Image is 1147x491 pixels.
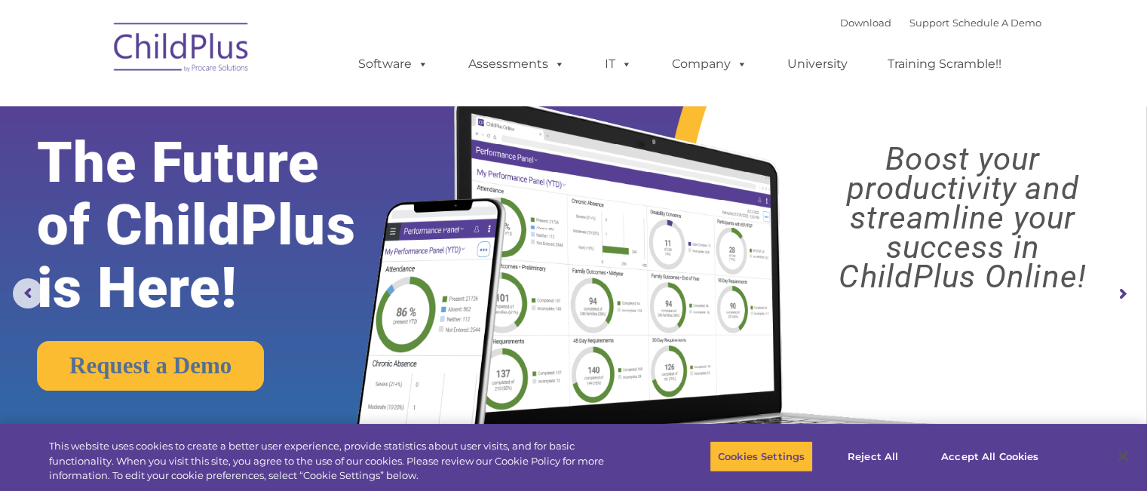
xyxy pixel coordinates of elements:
a: Download [840,17,891,29]
a: IT [590,49,647,79]
a: Schedule A Demo [952,17,1041,29]
img: ChildPlus by Procare Solutions [106,12,257,87]
a: University [772,49,863,79]
a: Company [657,49,762,79]
font: | [840,17,1041,29]
button: Close [1106,440,1139,473]
a: Software [343,49,443,79]
span: Phone number [210,161,274,173]
rs-layer: Boost your productivity and streamline your success in ChildPlus Online! [793,144,1133,291]
a: Request a Demo [37,341,264,391]
button: Cookies Settings [710,440,813,472]
button: Accept All Cookies [933,440,1047,472]
a: Training Scramble!! [873,49,1017,79]
button: Reject All [826,440,920,472]
a: Assessments [453,49,580,79]
div: This website uses cookies to create a better user experience, provide statistics about user visit... [49,439,631,483]
rs-layer: The Future of ChildPlus is Here! [37,131,403,319]
span: Last name [210,100,256,111]
a: Support [909,17,949,29]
